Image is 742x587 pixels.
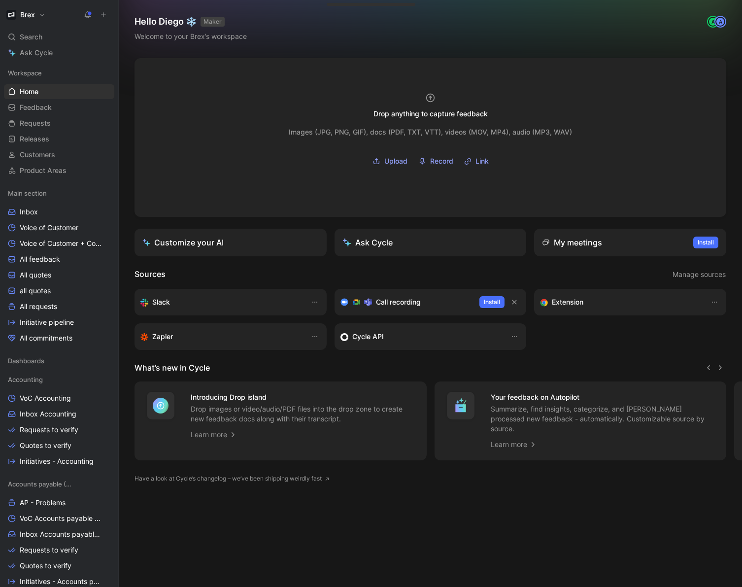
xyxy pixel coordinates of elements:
div: Drop anything to capture feedback [373,108,488,120]
div: Capture feedback from anywhere on the web [540,296,701,308]
span: Quotes to verify [20,441,71,450]
button: Manage sources [672,268,726,281]
span: All feedback [20,254,60,264]
a: All commitments [4,331,114,345]
span: Initiative pipeline [20,317,74,327]
a: Quotes to verify [4,438,114,453]
span: Upload [384,155,407,167]
h4: Introducing Drop island [191,391,415,403]
span: Install [698,238,714,247]
a: Feedback [4,100,114,115]
p: Drop images or video/audio/PDF files into the drop zone to create new feedback docs along with th... [191,404,415,424]
a: All feedback [4,252,114,267]
h1: Brex [20,10,35,19]
span: Inbox [20,207,38,217]
a: Ask Cycle [4,45,114,60]
a: Have a look at Cycle’s changelog – we’ve been shipping weirdly fast [135,474,330,483]
span: All quotes [20,270,51,280]
span: Feedback [20,103,52,112]
span: Accounts payable (AP) [8,479,74,489]
button: Record [415,154,457,169]
a: Home [4,84,114,99]
a: Requests [4,116,114,131]
span: Accounting [8,375,43,384]
h2: Sources [135,268,166,281]
div: Record & transcribe meetings from Zoom, Meet & Teams. [340,296,472,308]
span: AP - Problems [20,498,66,508]
span: Main section [8,188,47,198]
div: Welcome to your Brex’s workspace [135,31,247,42]
a: Voice of Customer + Commercial NRR Feedback [4,236,114,251]
div: Ask Cycle [342,237,393,248]
div: My meetings [542,237,602,248]
a: Product Areas [4,163,114,178]
span: Customers [20,150,55,160]
h3: Call recording [376,296,421,308]
h3: Zapier [152,331,173,343]
div: Accounting [4,372,114,387]
span: Quotes to verify [20,561,71,571]
h1: Hello Diego ❄️ [135,16,247,28]
div: Accounts payable (AP) [4,477,114,491]
div: Dashboards [4,353,114,371]
span: Record [430,155,453,167]
h3: Slack [152,296,170,308]
a: VoC Accounts payable (AP) [4,511,114,526]
button: Link [461,154,492,169]
button: MAKER [201,17,225,27]
span: Voice of Customer + Commercial NRR Feedback [20,239,105,248]
a: VoC Accounting [4,391,114,406]
a: Requests to verify [4,422,114,437]
span: All commitments [20,333,72,343]
a: Initiatives - Accounting [4,454,114,469]
span: Inbox Accounting [20,409,76,419]
span: All requests [20,302,57,311]
span: Requests [20,118,51,128]
a: Customers [4,147,114,162]
div: Dashboards [4,353,114,368]
a: All quotes [4,268,114,282]
span: Dashboards [8,356,44,366]
span: VoC Accounting [20,393,71,403]
div: Workspace [4,66,114,80]
div: Search [4,30,114,44]
span: Workspace [8,68,42,78]
span: Initiatives - Accounts payable (AP) [20,577,103,587]
span: Ask Cycle [20,47,53,59]
a: Inbox [4,205,114,219]
span: Search [20,31,42,43]
span: Install [484,297,500,307]
div: AccountingVoC AccountingInbox AccountingRequests to verifyQuotes to verifyInitiatives - Accounting [4,372,114,469]
span: Link [475,155,489,167]
span: VoC Accounts payable (AP) [20,514,101,523]
p: Summarize, find insights, categorize, and [PERSON_NAME] processed new feedback - automatically. C... [491,404,715,434]
h3: Extension [552,296,583,308]
span: Product Areas [20,166,67,175]
div: A [715,17,725,27]
div: Customize your AI [142,237,224,248]
span: Inbox Accounts payable (AP) [20,529,102,539]
a: all quotes [4,283,114,298]
a: Learn more [191,429,237,441]
a: All requests [4,299,114,314]
div: Sync customers & send feedback from custom sources. Get inspired by our favorite use case [340,331,501,343]
a: Initiative pipeline [4,315,114,330]
a: Requests to verify [4,543,114,557]
span: Home [20,87,38,97]
button: BrexBrex [4,8,48,22]
div: A [708,17,718,27]
button: Ask Cycle [335,229,527,256]
span: Voice of Customer [20,223,78,233]
button: Install [479,296,505,308]
h3: Cycle API [352,331,384,343]
div: Capture feedback from thousands of sources with Zapier (survey results, recordings, sheets, etc). [140,331,301,343]
img: Brex [6,10,16,20]
a: Inbox Accounting [4,407,114,421]
button: Install [693,237,718,248]
a: Inbox Accounts payable (AP) [4,527,114,542]
span: Requests to verify [20,425,78,435]
span: Releases [20,134,49,144]
span: all quotes [20,286,51,296]
a: Learn more [491,439,537,450]
a: Releases [4,132,114,146]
